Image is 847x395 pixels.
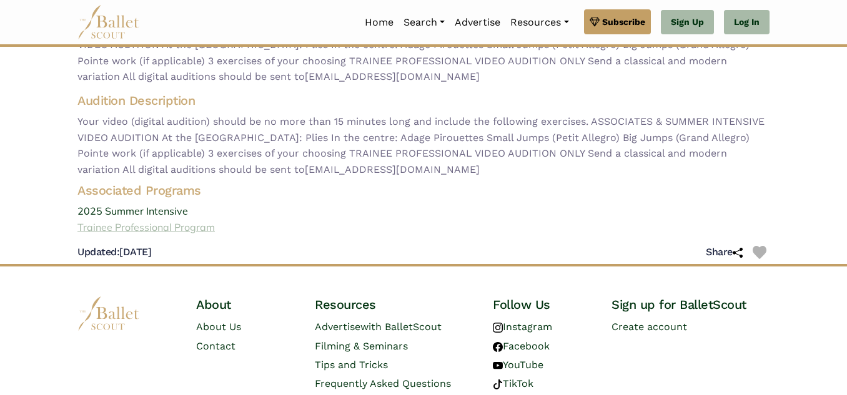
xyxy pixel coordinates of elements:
[493,361,503,371] img: youtube logo
[67,203,780,220] a: 2025 Summer Intensive
[493,359,543,371] a: YouTube
[77,92,770,109] h4: Audition Description
[612,321,687,333] a: Create account
[706,246,743,259] h5: Share
[315,296,473,313] h4: Resources
[493,379,503,389] img: tiktok logo
[77,21,770,85] span: Your video (digital audition) should be no more than 15 minutes long and include the following ex...
[315,321,442,333] a: Advertisewith BalletScout
[77,246,151,259] h5: [DATE]
[493,378,533,389] a: TikTok
[602,15,645,29] span: Subscribe
[584,9,651,34] a: Subscribe
[612,296,770,313] h4: Sign up for BalletScout
[77,114,770,177] span: Your video (digital audition) should be no more than 15 minutes long and include the following ex...
[77,246,119,258] span: Updated:
[67,182,780,198] h4: Associated Programs
[315,359,388,371] a: Tips and Tricks
[399,9,450,36] a: Search
[196,296,295,313] h4: About
[493,323,503,333] img: instagram logo
[661,10,714,35] a: Sign Up
[315,378,451,389] a: Frequently Asked Questions
[505,9,573,36] a: Resources
[450,9,505,36] a: Advertise
[360,321,442,333] span: with BalletScout
[493,340,550,352] a: Facebook
[493,296,592,313] h4: Follow Us
[493,342,503,352] img: facebook logo
[724,10,770,35] a: Log In
[196,340,235,352] a: Contact
[67,220,780,236] a: Trainee Professional Program
[77,296,140,331] img: logo
[315,340,408,352] a: Filming & Seminars
[360,9,399,36] a: Home
[196,321,241,333] a: About Us
[590,15,600,29] img: gem.svg
[493,321,552,333] a: Instagram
